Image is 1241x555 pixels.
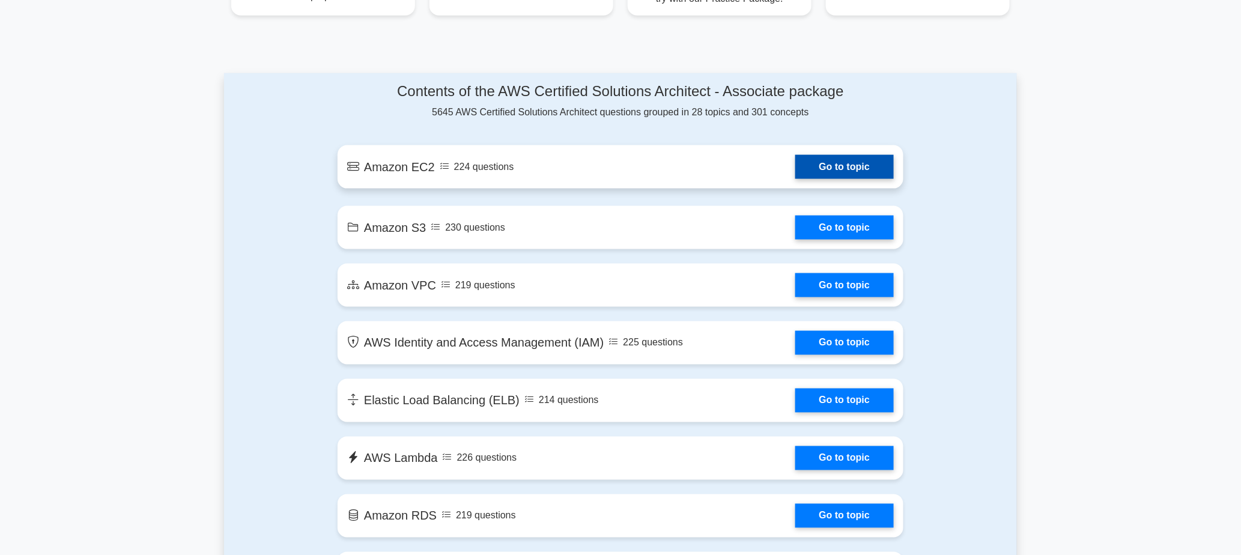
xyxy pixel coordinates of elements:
[338,83,903,120] div: 5645 AWS Certified Solutions Architect questions grouped in 28 topics and 301 concepts
[795,273,894,297] a: Go to topic
[795,216,894,240] a: Go to topic
[795,389,894,413] a: Go to topic
[795,155,894,179] a: Go to topic
[795,446,894,470] a: Go to topic
[795,504,894,528] a: Go to topic
[338,83,903,100] h4: Contents of the AWS Certified Solutions Architect - Associate package
[795,331,894,355] a: Go to topic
